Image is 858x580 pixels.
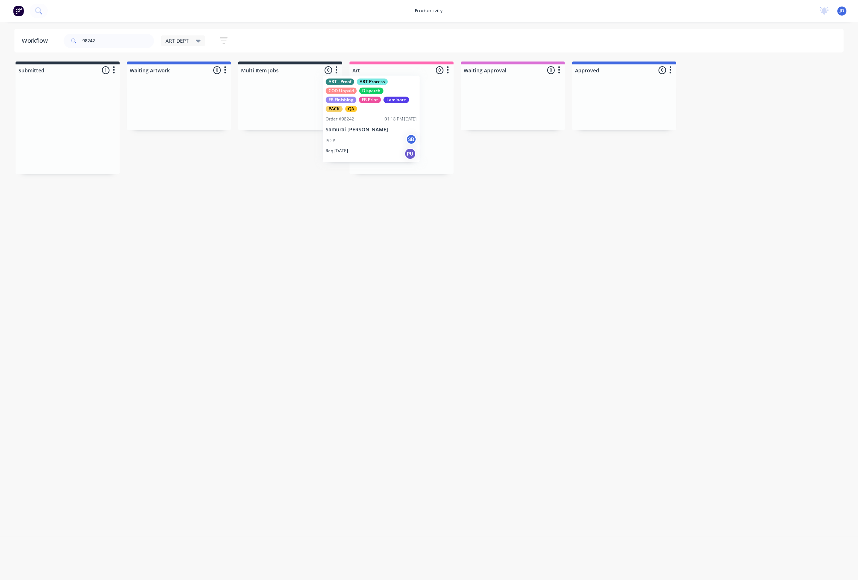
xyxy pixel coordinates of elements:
[166,37,189,45] span: ART DEPT
[82,34,154,48] input: Search for orders...
[13,5,24,16] img: Factory
[22,37,51,45] div: Workflow
[412,5,447,16] div: productivity
[840,8,844,14] span: JD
